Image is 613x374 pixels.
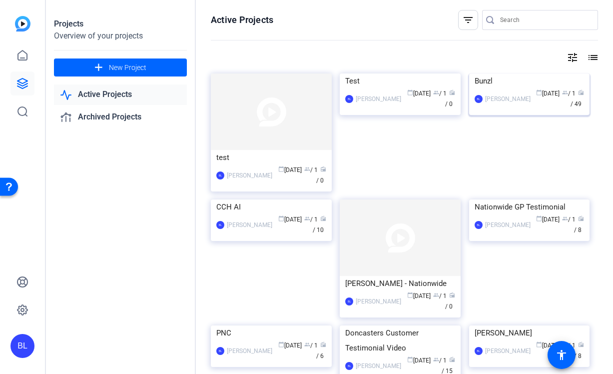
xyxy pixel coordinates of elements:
span: / 0 [445,90,455,107]
span: / 1 [562,90,576,97]
div: test [216,150,326,165]
div: BL [10,334,34,358]
span: / 6 [316,342,326,359]
span: radio [578,89,584,95]
span: / 0 [445,292,455,310]
div: PNC [216,325,326,340]
span: group [304,215,310,221]
div: BL [216,171,224,179]
span: [DATE] [407,90,431,97]
span: / 0 [316,166,326,184]
mat-icon: accessibility [556,349,568,361]
span: radio [449,89,455,95]
span: group [433,292,439,298]
span: calendar_today [536,215,542,221]
img: blue-gradient.svg [15,16,30,31]
span: calendar_today [536,89,542,95]
span: [DATE] [407,357,431,364]
span: group [562,215,568,221]
span: [DATE] [407,292,431,299]
span: group [562,89,568,95]
span: New Project [109,62,146,73]
span: [DATE] [278,166,302,173]
div: [PERSON_NAME] [356,296,401,306]
a: Active Projects [54,84,187,105]
span: group [304,341,310,347]
span: / 1 [433,292,447,299]
span: calendar_today [407,89,413,95]
div: Overview of your projects [54,30,187,42]
h1: Active Projects [211,14,273,26]
span: calendar_today [278,341,284,347]
span: / 8 [574,216,584,233]
span: calendar_today [536,341,542,347]
div: BL [345,362,353,370]
div: BL [216,347,224,355]
span: / 1 [304,216,318,223]
span: calendar_today [278,166,284,172]
mat-icon: list [586,51,598,63]
div: [PERSON_NAME] [356,94,401,104]
div: BL [345,297,353,305]
div: [PERSON_NAME] [227,170,272,180]
mat-icon: add [92,61,105,74]
span: / 1 [304,342,318,349]
span: calendar_today [407,292,413,298]
span: radio [320,341,326,347]
div: [PERSON_NAME] [475,325,585,340]
span: / 8 [574,342,584,359]
div: [PERSON_NAME] [356,361,401,371]
div: CCH AI [216,199,326,214]
div: Nationwide GP Testimonial [475,199,585,214]
div: [PERSON_NAME] [485,346,531,356]
span: [DATE] [536,342,560,349]
input: Search [500,14,590,26]
span: radio [449,292,455,298]
div: Doncasters Customer Testimonial Video [345,325,455,355]
div: [PERSON_NAME] [227,346,272,356]
div: BL [475,347,483,355]
button: New Project [54,58,187,76]
mat-icon: filter_list [462,14,474,26]
span: / 1 [304,166,318,173]
span: calendar_today [278,215,284,221]
span: radio [449,356,455,362]
span: radio [578,341,584,347]
span: group [304,166,310,172]
span: radio [320,166,326,172]
div: BL [345,95,353,103]
div: Test [345,73,455,88]
div: Bunzl [475,73,585,88]
span: group [433,356,439,362]
mat-icon: tune [567,51,579,63]
span: [DATE] [536,90,560,97]
a: Archived Projects [54,107,187,127]
div: BL [475,221,483,229]
span: / 1 [433,90,447,97]
div: [PERSON_NAME] - Nationwide [345,276,455,291]
span: / 1 [433,357,447,364]
span: group [433,89,439,95]
div: Projects [54,18,187,30]
span: / 1 [562,216,576,223]
span: radio [320,215,326,221]
div: BL [216,221,224,229]
span: [DATE] [536,216,560,223]
div: BL [475,95,483,103]
div: [PERSON_NAME] [485,220,531,230]
span: [DATE] [278,342,302,349]
div: [PERSON_NAME] [227,220,272,230]
div: [PERSON_NAME] [485,94,531,104]
span: [DATE] [278,216,302,223]
span: radio [578,215,584,221]
span: calendar_today [407,356,413,362]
